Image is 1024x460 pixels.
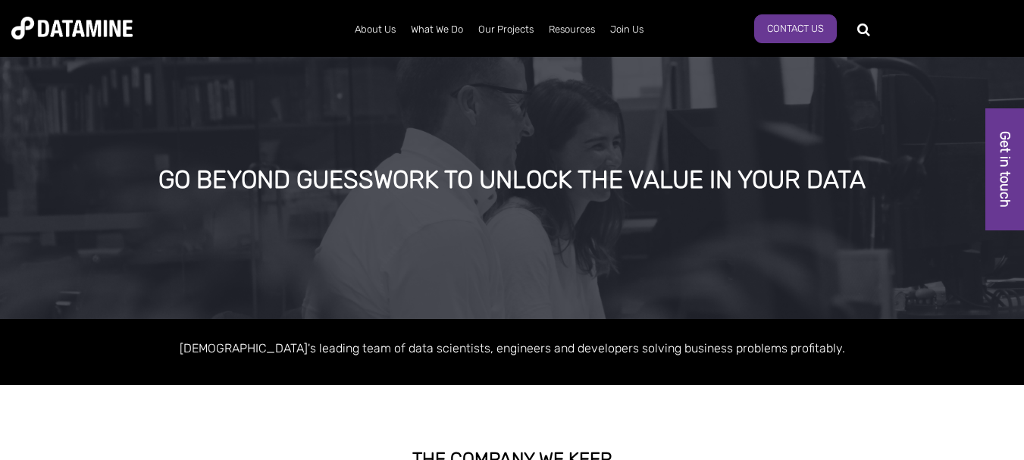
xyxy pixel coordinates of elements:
[754,14,837,43] a: Contact Us
[603,10,651,49] a: Join Us
[11,17,133,39] img: Datamine
[541,10,603,49] a: Resources
[80,338,944,358] p: [DEMOGRAPHIC_DATA]'s leading team of data scientists, engineers and developers solving business p...
[122,167,903,194] div: GO BEYOND GUESSWORK TO UNLOCK THE VALUE IN YOUR DATA
[471,10,541,49] a: Our Projects
[403,10,471,49] a: What We Do
[347,10,403,49] a: About Us
[985,108,1024,230] a: Get in touch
